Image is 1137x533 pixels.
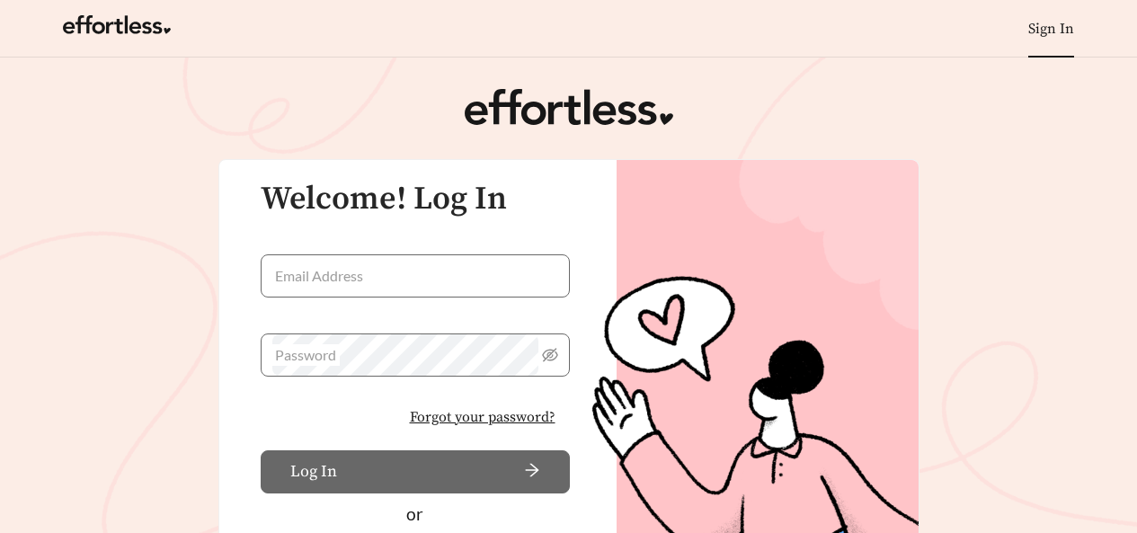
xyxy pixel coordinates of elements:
[261,450,570,493] button: Log Inarrow-right
[261,502,570,528] div: or
[1028,20,1074,38] a: Sign In
[261,182,570,218] h3: Welcome! Log In
[410,406,555,428] span: Forgot your password?
[395,398,570,436] button: Forgot your password?
[542,347,558,363] span: eye-invisible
